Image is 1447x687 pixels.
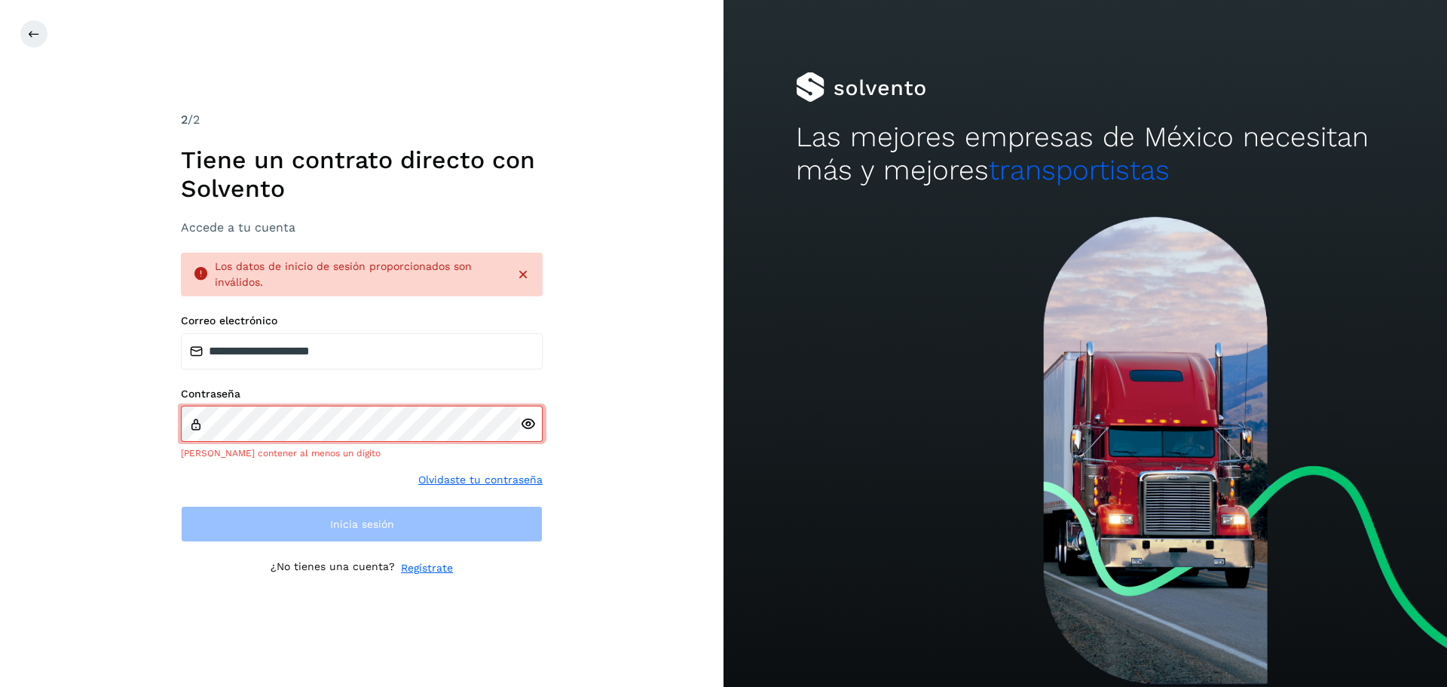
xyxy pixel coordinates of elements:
div: Los datos de inicio de sesión proporcionados son inválidos. [215,259,503,290]
label: Contraseña [181,388,543,400]
h3: Accede a tu cuenta [181,220,543,235]
div: /2 [181,111,543,129]
label: Correo electrónico [181,314,543,327]
button: Inicia sesión [181,506,543,542]
h1: Tiene un contrato directo con Solvento [181,146,543,204]
span: 2 [181,112,188,127]
span: Inicia sesión [330,519,394,529]
div: [PERSON_NAME] contener al menos un dígito [181,446,543,460]
span: transportistas [989,154,1170,186]
p: ¿No tienes una cuenta? [271,560,395,576]
a: Regístrate [401,560,453,576]
a: Olvidaste tu contraseña [418,472,543,488]
h2: Las mejores empresas de México necesitan más y mejores [796,121,1375,188]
